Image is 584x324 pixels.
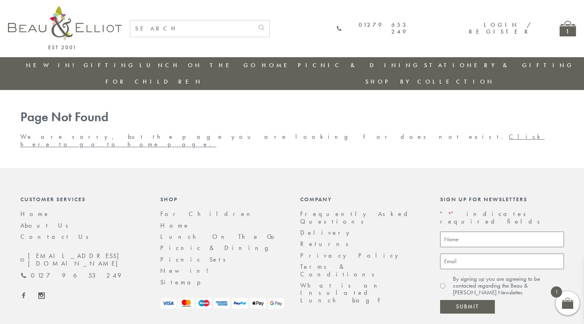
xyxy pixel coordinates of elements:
[337,22,408,36] a: 01279 653 249
[300,228,354,237] a: Delivery
[8,6,122,49] img: logo
[300,240,354,248] a: Returns
[440,300,495,314] input: Submit
[365,78,494,86] a: Shop by collection
[160,255,231,264] a: Picnic Sets
[160,210,256,218] a: For Children
[440,210,564,225] p: " " indicates required fields
[20,210,50,218] a: Home
[424,61,574,69] a: Stationery & Gifting
[140,61,258,69] a: Lunch On The Go
[160,266,214,275] a: New in!
[160,221,190,230] a: Home
[20,221,74,230] a: About Us
[26,61,80,69] a: New in!
[560,21,576,36] a: 1
[20,132,545,148] a: Click here to go to home page.
[469,21,532,36] a: Login / Register
[160,298,284,309] img: payment-logos.png
[20,252,144,267] a: [EMAIL_ADDRESS][DOMAIN_NAME]
[160,278,211,286] a: Sitemap
[84,61,136,69] a: Gifting
[300,281,387,304] a: What is an Insulated Lunch bag?
[160,196,284,202] div: Shop
[20,232,94,241] a: Contact Us
[160,232,279,241] a: Lunch On The Go
[20,272,121,279] a: 01279 653 249
[20,110,564,125] h1: Page Not Found
[300,251,403,260] a: Privacy Policy
[130,20,253,37] input: SEARCH
[106,78,203,86] a: For Children
[160,244,276,252] a: Picnic & Dining
[262,61,294,69] a: Home
[12,110,572,148] div: We are sorry, but the page you are looking for does not exist.
[300,210,413,225] a: Frequently Asked Questions
[440,254,564,269] input: Email
[300,196,424,202] div: Company
[453,276,564,296] label: By signing up you are agreeing to be contacted regarding the Beau & [PERSON_NAME] Newsletter.
[20,196,144,202] div: Customer Services
[440,196,564,202] div: Sign up for newsletters
[440,232,564,247] input: Name
[300,262,380,278] a: Terms & Conditions
[551,286,562,298] span: 1
[298,61,420,69] a: Picnic & Dining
